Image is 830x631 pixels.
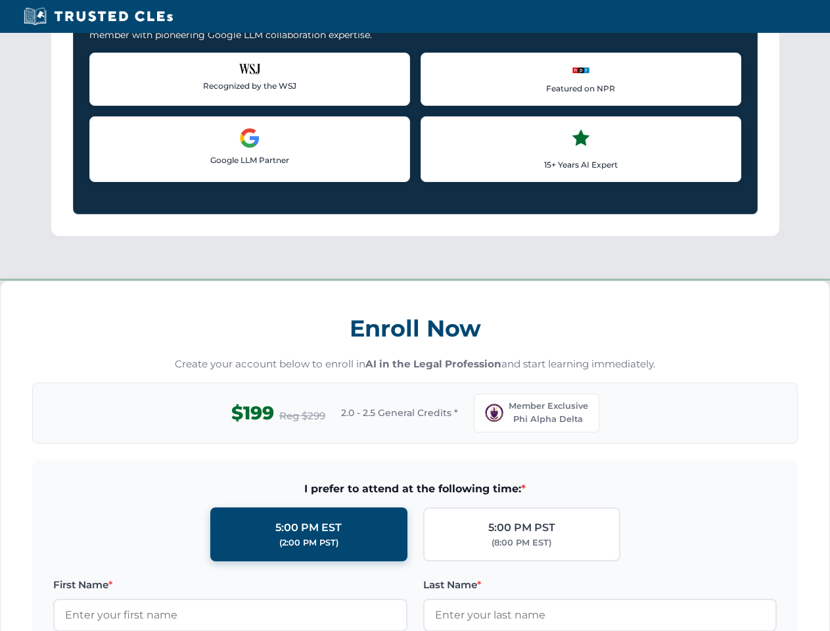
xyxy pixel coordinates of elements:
div: 5:00 PM PST [488,519,555,536]
h3: Enroll Now [32,308,798,349]
strong: AI in the Legal Profession [365,358,501,370]
span: Member Exclusive Phi Alpha Delta [509,400,588,427]
span: I prefer to attend at the following time: [53,480,777,498]
p: Featured on NPR [432,82,730,95]
label: Last Name [423,577,777,593]
img: Trusted CLEs [20,7,177,26]
img: Wall Street Journal [239,64,260,74]
p: Recognized by the WSJ [101,80,399,92]
span: 2.0 - 2.5 General Credits * [341,406,458,420]
img: NPR [570,64,591,76]
div: (8:00 PM EST) [492,536,551,549]
p: Create your account below to enroll in and start learning immediately. [32,357,798,372]
span: $199 [231,398,274,428]
div: (2:00 PM PST) [279,536,338,549]
div: 5:00 PM EST [275,519,342,536]
p: Google LLM Partner [101,154,399,166]
p: 15+ Years AI Expert [432,158,730,171]
img: PAD [485,404,503,422]
label: First Name [53,577,407,593]
span: Reg $299 [279,408,325,424]
img: Google [239,128,260,149]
